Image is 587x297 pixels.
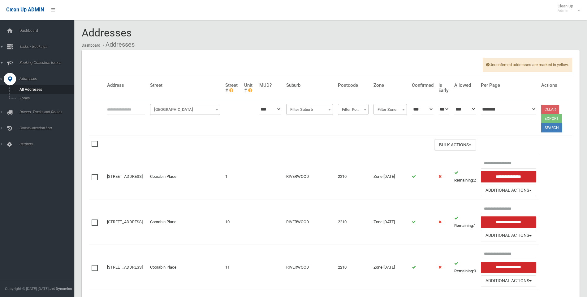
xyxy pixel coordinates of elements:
[223,154,242,199] td: 1
[148,245,223,290] td: Coorabin Place
[107,174,143,179] a: [STREET_ADDRESS]
[284,245,335,290] td: RIVERWOOD
[541,83,570,88] h4: Actions
[18,96,74,100] span: Zones
[259,83,281,88] h4: MUD?
[18,126,79,130] span: Communication Log
[6,7,44,13] span: Clean Up ADMIN
[555,4,579,13] span: Clean Up
[412,83,434,88] h4: Confirmed
[107,220,143,224] a: [STREET_ADDRESS]
[481,275,536,287] button: Additional Actions
[339,105,367,114] span: Filter Postcode
[558,8,573,13] small: Admin
[286,83,333,88] h4: Suburb
[18,142,79,146] span: Settings
[288,105,331,114] span: Filter Suburb
[375,105,405,114] span: Filter Zone
[223,199,242,245] td: 10
[18,28,79,33] span: Dashboard
[335,199,371,245] td: 2210
[82,43,100,48] a: Dashboard
[148,154,223,199] td: Coorabin Place
[18,61,79,65] span: Booking Collection Issues
[101,39,135,50] li: Addresses
[481,230,536,241] button: Additional Actions
[18,77,79,81] span: Addresses
[434,139,476,151] button: Bulk Actions
[371,154,409,199] td: Zone [DATE]
[452,199,478,245] td: 1
[50,287,72,291] strong: Jet Dynamics
[223,245,242,290] td: 11
[5,287,49,291] span: Copyright © [DATE]-[DATE]
[284,154,335,199] td: RIVERWOOD
[335,154,371,199] td: 2210
[541,114,562,123] button: Export
[454,223,474,228] strong: Remaining:
[107,83,145,88] h4: Address
[438,83,449,93] h4: Is Early
[82,27,132,39] span: Addresses
[454,83,476,88] h4: Allowed
[152,105,219,114] span: Filter Street
[225,83,240,93] h4: Street #
[371,199,409,245] td: Zone [DATE]
[481,83,536,88] h4: Per Page
[150,83,220,88] h4: Street
[373,83,407,88] h4: Zone
[338,83,369,88] h4: Postcode
[244,83,254,93] h4: Unit #
[150,104,220,115] span: Filter Street
[338,104,369,115] span: Filter Postcode
[107,265,143,270] a: [STREET_ADDRESS]
[373,104,407,115] span: Filter Zone
[18,110,79,114] span: Drivers, Trucks and Routes
[286,104,333,115] span: Filter Suburb
[481,185,536,196] button: Additional Actions
[284,199,335,245] td: RIVERWOOD
[541,123,562,132] button: Search
[454,178,474,182] strong: Remaining:
[148,199,223,245] td: Coorabin Place
[541,105,559,114] a: Clear
[371,245,409,290] td: Zone [DATE]
[18,87,74,92] span: All Addresses
[454,269,474,273] strong: Remaining:
[335,245,371,290] td: 2210
[452,154,478,199] td: 2
[452,245,478,290] td: 0
[18,44,79,49] span: Tasks / Bookings
[483,58,572,72] span: Unconfirmed addresses are marked in yellow.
